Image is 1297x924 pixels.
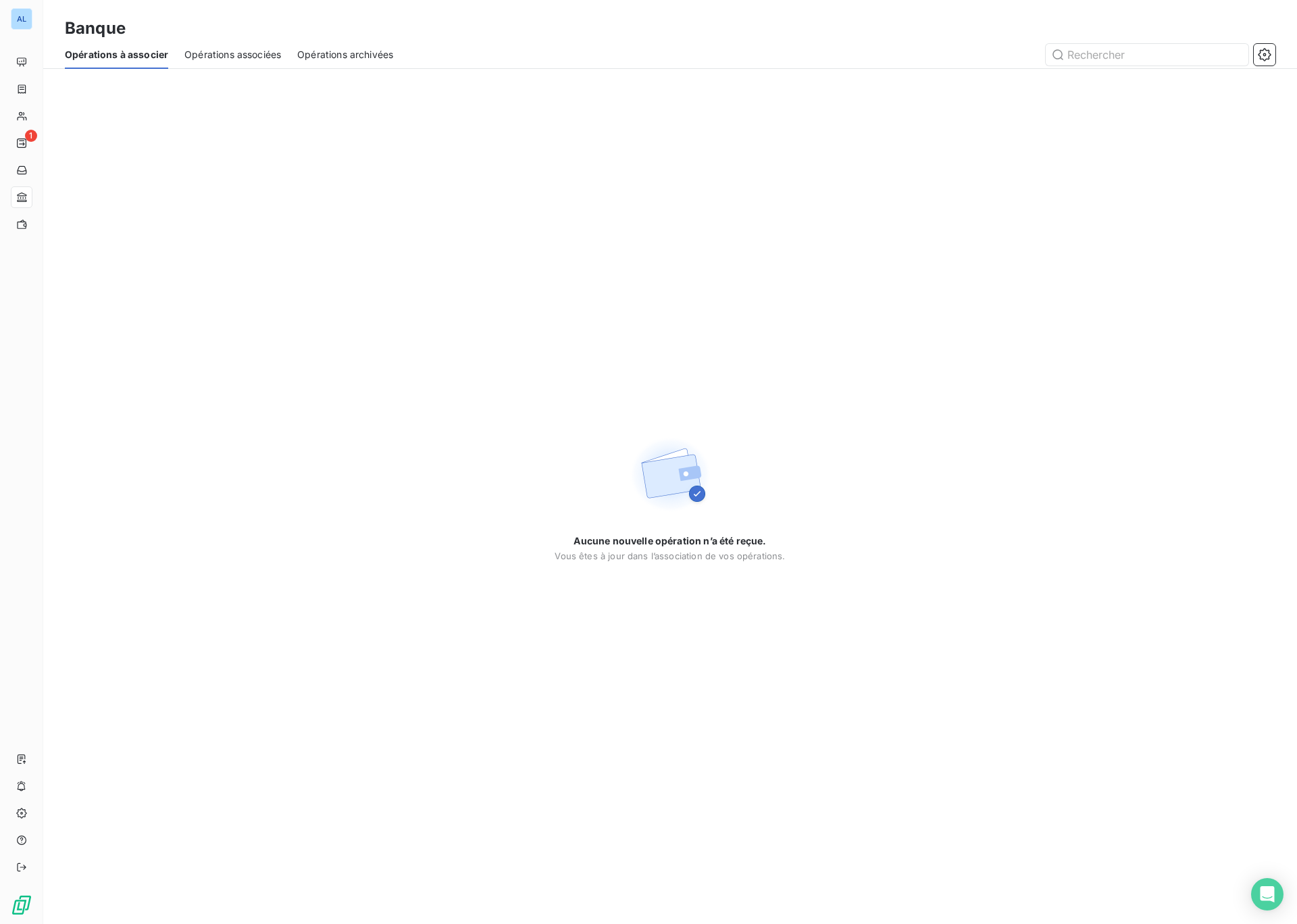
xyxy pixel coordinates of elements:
span: Opérations archivées [297,48,393,61]
span: Vous êtes à jour dans l’association de vos opérations. [555,550,785,561]
span: 1 [25,130,37,142]
h3: Banque [65,16,126,41]
div: Open Intercom Messenger [1251,878,1283,910]
img: Empty state [627,432,713,518]
img: Logo LeanPay [11,894,32,916]
span: Aucune nouvelle opération n’a été reçue. [574,534,766,548]
input: Rechercher [1046,44,1248,66]
span: Opérations associées [184,48,281,61]
span: Opérations à associer [65,48,168,61]
div: AL [11,8,32,30]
